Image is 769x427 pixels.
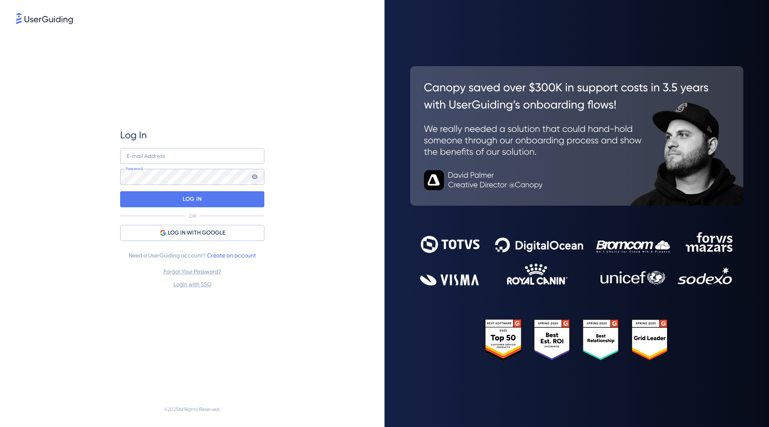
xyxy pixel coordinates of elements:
span: Log In [120,129,147,142]
img: 8faab4ba6bc7696a72372aa768b0286c.svg [16,13,73,24]
img: 9302ce2ac39453076f5bc0f2f2ca889b.svg [420,232,733,285]
p: OR [189,213,196,219]
input: example@company.com [120,148,264,164]
a: Forgot Your Password? [163,268,221,275]
span: LOG IN WITH GOOGLE [168,228,225,238]
img: 26c0aa7c25a843aed4baddd2b5e0fa68.svg [410,66,743,206]
img: 25303e33045975176eb484905ab012ff.svg [485,319,668,361]
a: Create an account [207,252,256,259]
span: Need a UserGuiding account? [129,251,256,260]
p: LOG IN [183,193,201,206]
span: © 2025 All Rights Reserved. [164,405,221,414]
a: Login with SSO [173,281,211,287]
